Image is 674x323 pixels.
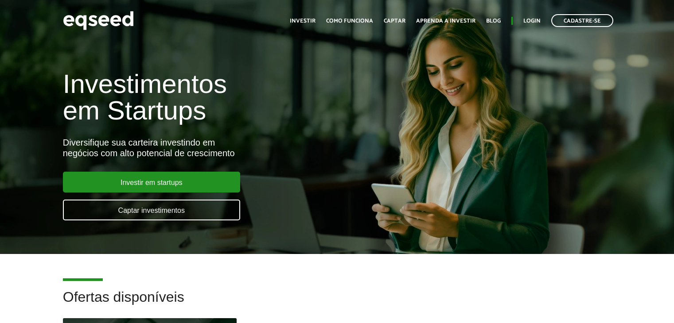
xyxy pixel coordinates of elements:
h1: Investimentos em Startups [63,71,387,124]
a: Como funciona [326,18,373,24]
a: Cadastre-se [551,14,613,27]
a: Login [523,18,541,24]
a: Investir [290,18,316,24]
a: Captar [384,18,405,24]
a: Captar investimentos [63,200,240,220]
a: Investir em startups [63,172,240,192]
img: EqSeed [63,9,134,32]
a: Aprenda a investir [416,18,475,24]
a: Blog [486,18,501,24]
h2: Ofertas disponíveis [63,289,612,318]
div: Diversifique sua carteira investindo em negócios com alto potencial de crescimento [63,137,387,158]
